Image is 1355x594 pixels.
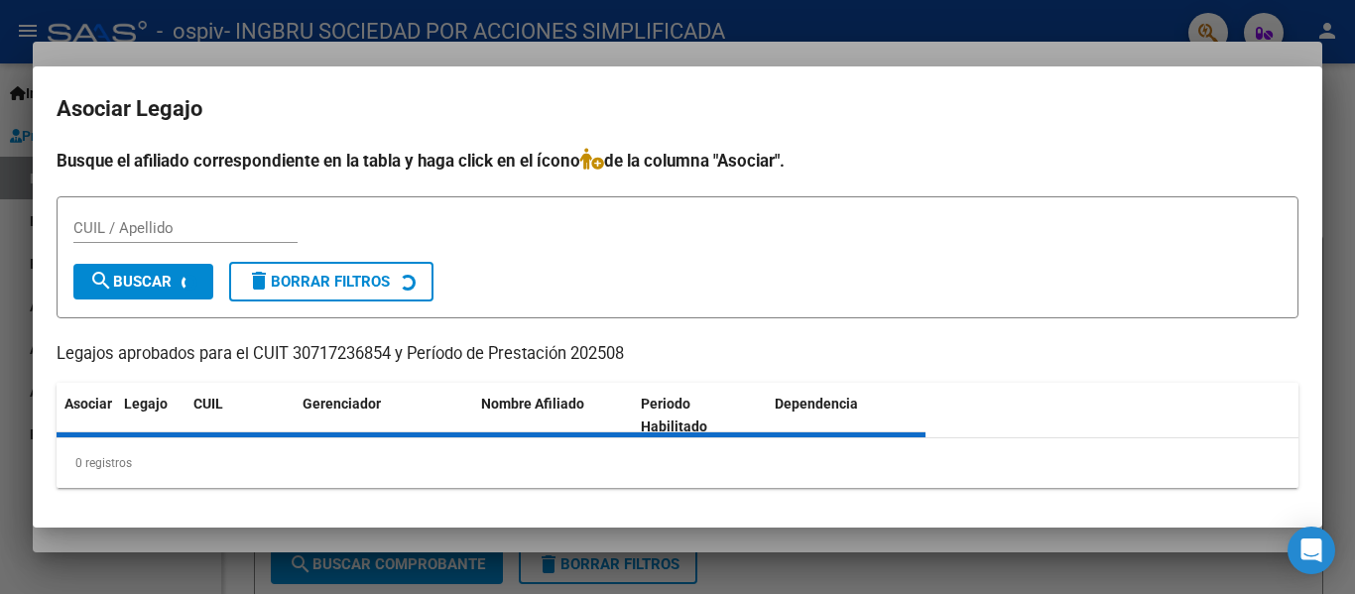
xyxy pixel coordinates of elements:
mat-icon: delete [247,269,271,293]
span: Borrar Filtros [247,273,390,291]
datatable-header-cell: CUIL [185,383,295,448]
span: Nombre Afiliado [481,396,584,412]
span: Asociar [64,396,112,412]
span: Legajo [124,396,168,412]
button: Buscar [73,264,213,299]
datatable-header-cell: Periodo Habilitado [633,383,767,448]
div: 0 registros [57,438,1298,488]
span: Dependencia [775,396,858,412]
h4: Busque el afiliado correspondiente en la tabla y haga click en el ícono de la columna "Asociar". [57,148,1298,174]
mat-icon: search [89,269,113,293]
h2: Asociar Legajo [57,90,1298,128]
datatable-header-cell: Gerenciador [295,383,473,448]
p: Legajos aprobados para el CUIT 30717236854 y Período de Prestación 202508 [57,342,1298,367]
datatable-header-cell: Legajo [116,383,185,448]
button: Borrar Filtros [229,262,433,301]
datatable-header-cell: Dependencia [767,383,926,448]
datatable-header-cell: Asociar [57,383,116,448]
span: Periodo Habilitado [641,396,707,434]
div: Open Intercom Messenger [1288,527,1335,574]
span: Gerenciador [303,396,381,412]
span: CUIL [193,396,223,412]
datatable-header-cell: Nombre Afiliado [473,383,633,448]
span: Buscar [89,273,172,291]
